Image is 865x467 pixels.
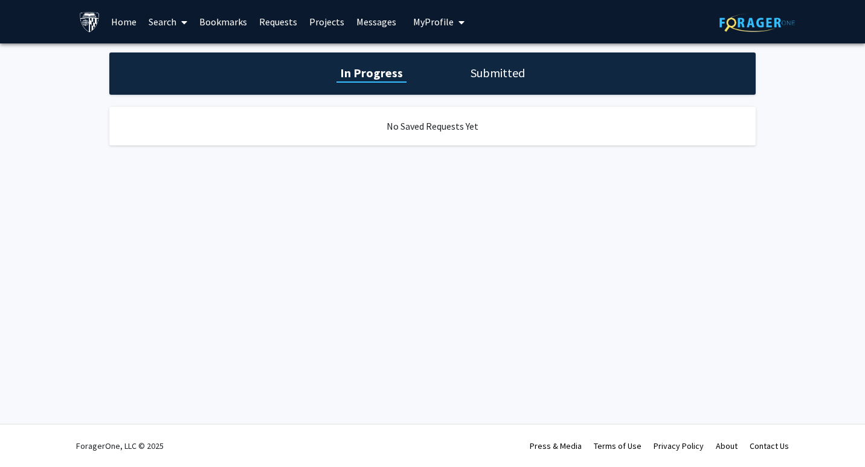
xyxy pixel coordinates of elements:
[143,1,193,43] a: Search
[105,1,143,43] a: Home
[719,13,795,32] img: ForagerOne Logo
[467,65,529,81] h1: Submitted
[750,440,789,451] a: Contact Us
[303,1,350,43] a: Projects
[253,1,303,43] a: Requests
[413,16,454,28] span: My Profile
[530,440,582,451] a: Press & Media
[654,440,704,451] a: Privacy Policy
[193,1,253,43] a: Bookmarks
[9,413,51,458] iframe: Chat
[594,440,642,451] a: Terms of Use
[79,11,100,33] img: Johns Hopkins University Logo
[716,440,738,451] a: About
[76,425,164,467] div: ForagerOne, LLC © 2025
[350,1,402,43] a: Messages
[336,65,407,81] h1: In Progress
[109,107,756,145] div: No Saved Requests Yet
